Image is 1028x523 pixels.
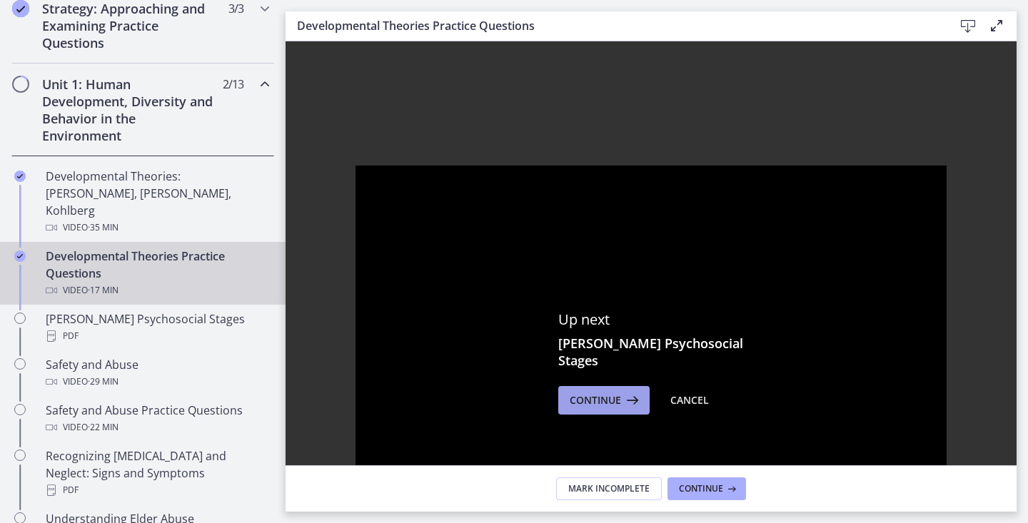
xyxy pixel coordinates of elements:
[70,429,107,460] button: Play Video
[14,250,26,262] i: Completed
[46,219,268,236] div: Video
[156,429,540,460] div: Playbar
[88,282,119,299] span: · 17 min
[587,429,624,460] button: Show settings menu
[679,483,723,494] span: Continue
[558,310,744,329] p: Up next
[659,386,720,415] button: Cancel
[550,429,587,460] button: Mute
[46,419,268,436] div: Video
[670,392,709,409] div: Cancel
[297,17,931,34] h3: Developmental Theories Practice Questions
[42,76,216,144] h2: Unit 1: Human Development, Diversity and Behavior in the Environment
[558,386,650,415] button: Continue
[667,477,746,500] button: Continue
[88,219,119,236] span: · 35 min
[46,168,268,236] div: Developmental Theories: [PERSON_NAME], [PERSON_NAME], Kohlberg
[568,483,650,494] span: Mark Incomplete
[46,310,268,345] div: [PERSON_NAME] Psychosocial Stages
[558,335,744,369] h3: [PERSON_NAME] Psychosocial Stages
[46,356,268,390] div: Safety and Abuse
[46,447,268,499] div: Recognizing [MEDICAL_DATA] and Neglect: Signs and Symptoms
[46,282,268,299] div: Video
[88,373,119,390] span: · 29 min
[14,171,26,182] i: Completed
[46,402,268,436] div: Safety and Abuse Practice Questions
[624,429,661,460] button: Unfullscreen
[570,392,621,409] span: Continue
[46,373,268,390] div: Video
[556,477,662,500] button: Mark Incomplete
[88,419,119,436] span: · 22 min
[46,482,268,499] div: PDF
[46,248,268,299] div: Developmental Theories Practice Questions
[223,76,243,93] span: 2 / 13
[46,327,268,345] div: PDF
